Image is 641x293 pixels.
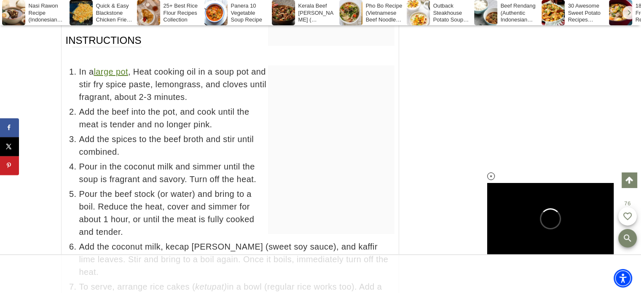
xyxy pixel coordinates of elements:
span: Add the beef into the pot, and cook until the meat is tender and no longer pink. [79,105,394,131]
a: Scroll to top [622,172,637,188]
span: Instructions [66,34,142,60]
a: large pot [94,67,128,76]
div: Accessibility Menu [614,269,632,288]
span: In a , Heat cooking oil in a soup pot and stir fry spice paste, lemongrass, and cloves until frag... [79,65,394,103]
span: Add the coconut milk, kecap [PERSON_NAME] (sweet soy sauce), and kaffir lime leaves. Stir and bri... [79,240,394,278]
span: Add the spices to the beef broth and stir until combined. [79,133,394,158]
span: Pour the beef stock (or water) and bring to a boil. Reduce the heat, cover and simmer for about 1... [79,188,394,238]
span: Pour in the coconut milk and simmer until the soup is fragrant and savory. Turn off the heat. [79,160,394,185]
